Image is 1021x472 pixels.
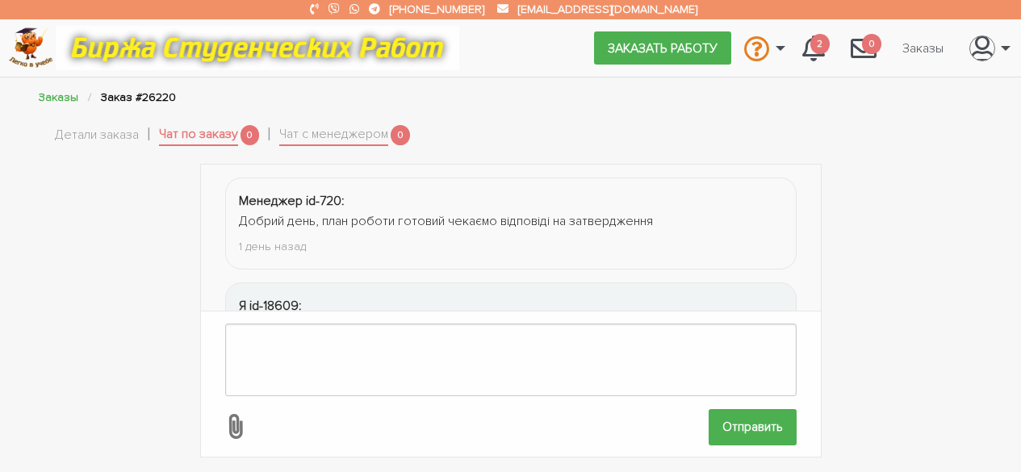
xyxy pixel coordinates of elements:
[39,90,78,104] a: Заказы
[101,88,176,107] li: Заказ #26220
[709,409,797,445] input: Отправить
[239,211,783,232] div: Добрий день, план роботи готовий чекаємо відповіді на затвердження
[810,34,830,54] span: 2
[159,124,238,147] a: Чат по заказу
[279,124,388,147] a: Чат с менеджером
[239,298,302,314] strong: Я id-18609:
[241,125,260,145] span: 0
[862,34,881,54] span: 0
[838,26,889,69] a: 0
[239,193,345,209] strong: Менеджер id-720:
[391,125,410,145] span: 0
[56,26,459,70] img: motto-12e01f5a76059d5f6a28199ef077b1f78e012cfde436ab5cf1d4517935686d32.gif
[9,27,53,69] img: logo-c4363faeb99b52c628a42810ed6dfb4293a56d4e4775eb116515dfe7f33672af.png
[518,2,697,16] a: [EMAIL_ADDRESS][DOMAIN_NAME]
[55,125,139,146] a: Детали заказа
[789,26,838,69] a: 2
[594,31,731,64] a: Заказать работу
[889,32,956,63] a: Заказы
[390,2,484,16] a: [PHONE_NUMBER]
[239,237,783,256] div: 1 день назад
